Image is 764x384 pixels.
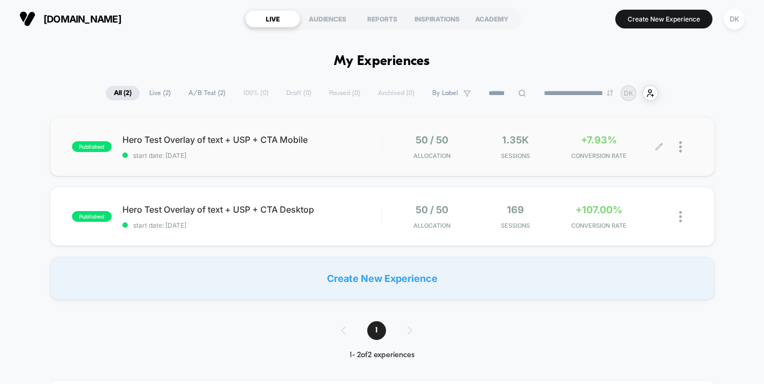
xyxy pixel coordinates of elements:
[413,152,450,160] span: Allocation
[560,152,638,160] span: CONVERSION RATE
[367,321,386,340] span: 1
[334,54,430,69] h1: My Experiences
[50,257,715,300] div: Create New Experience
[416,204,448,215] span: 50 / 50
[245,10,300,27] div: LIVE
[43,13,121,25] span: [DOMAIN_NAME]
[355,10,410,27] div: REPORTS
[624,89,633,97] p: DK
[267,199,292,211] div: Current time
[122,221,382,229] span: start date: [DATE]
[312,200,345,211] input: Volume
[106,86,140,100] span: All ( 2 )
[8,182,384,192] input: Seek
[141,86,179,100] span: Live ( 2 )
[560,222,638,229] span: CONVERSION RATE
[576,204,622,215] span: +107.00%
[607,90,613,96] img: end
[300,10,355,27] div: AUDIENCES
[507,204,524,215] span: 169
[477,222,555,229] span: Sessions
[72,141,112,152] span: published
[721,8,748,30] button: DK
[72,211,112,222] span: published
[330,351,434,360] div: 1 - 2 of 2 experiences
[413,222,450,229] span: Allocation
[180,86,234,100] span: A/B Test ( 2 )
[581,134,617,146] span: +7.93%
[122,151,382,160] span: start date: [DATE]
[679,141,682,153] img: close
[432,89,458,97] span: By Label
[16,10,125,27] button: [DOMAIN_NAME]
[502,134,529,146] span: 1.35k
[122,204,382,215] span: Hero Test Overlay of text + USP + CTA Desktop
[464,10,519,27] div: ACADEMY
[416,134,448,146] span: 50 / 50
[724,9,745,30] div: DK
[615,10,712,28] button: Create New Experience
[122,134,382,145] span: Hero Test Overlay of text + USP + CTA Mobile
[182,97,208,122] button: Play, NEW DEMO 2025-VEED.mp4
[19,11,35,27] img: Visually logo
[679,211,682,222] img: close
[5,197,23,214] button: Play, NEW DEMO 2025-VEED.mp4
[410,10,464,27] div: INSPIRATIONS
[477,152,555,160] span: Sessions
